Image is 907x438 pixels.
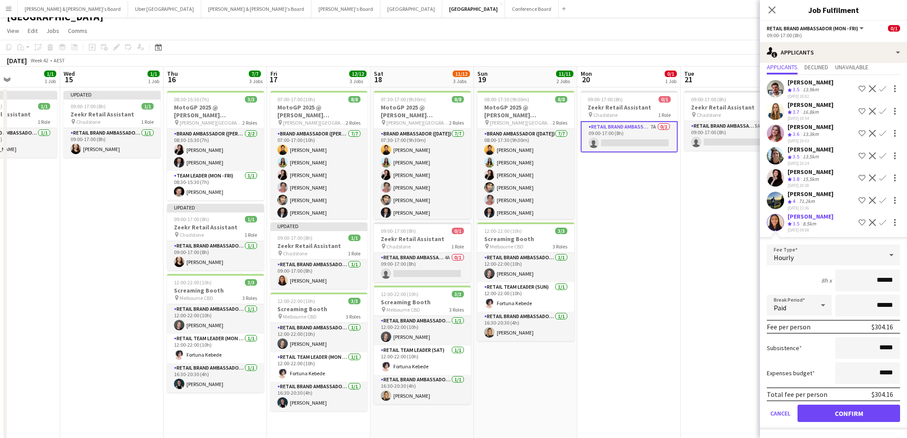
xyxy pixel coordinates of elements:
[476,74,488,84] span: 19
[270,222,367,289] app-job-card: Updated09:00-17:00 (8h)1/1Zeekr Retail Assistant Chadstone1 RoleRETAIL Brand Ambassador (Mon - Fr...
[380,0,442,17] button: [GEOGRAPHIC_DATA]
[801,131,820,138] div: 13.3km
[374,375,471,404] app-card-role: RETAIL Brand Ambassador ([DATE])1/116:30-20:30 (4h)[PERSON_NAME]
[142,103,154,109] span: 1/1
[767,64,798,70] span: Applicants
[872,322,893,331] div: $304.16
[381,291,418,297] span: 12:00-22:00 (10h)
[270,242,367,250] h3: Zeekr Retail Assistant
[28,27,38,35] span: Edit
[453,71,470,77] span: 11/12
[167,241,264,271] app-card-role: RETAIL Brand Ambassador (Mon - Fri)1/109:00-17:00 (8h)[PERSON_NAME]
[490,119,553,126] span: [PERSON_NAME][GEOGRAPHIC_DATA]
[581,91,678,152] app-job-card: 09:00-17:00 (8h)0/1Zeekr Retail Assistant Chadstone1 RoleRETAIL Brand Ambassador (Mon - Fri)7A0/1...
[793,153,799,160] span: 3.5
[374,70,383,77] span: Sat
[374,103,471,119] h3: MotoGP 2025 @ [PERSON_NAME][GEOGRAPHIC_DATA]
[888,25,900,32] span: 0/1
[788,116,833,121] div: [DATE] 18:54
[3,25,23,36] a: View
[283,313,317,320] span: Melbourne CBD
[490,243,524,250] span: Melbourne CBD
[872,390,893,399] div: $304.16
[442,0,505,17] button: [GEOGRAPHIC_DATA]
[174,279,212,286] span: 12:00-22:00 (10h)
[312,0,380,17] button: [PERSON_NAME]'s Board
[477,70,488,77] span: Sun
[348,298,360,304] span: 3/3
[270,103,367,119] h3: MotoGP 2025 @ [PERSON_NAME][GEOGRAPHIC_DATA]
[767,25,865,32] button: RETAIL Brand Ambassador (Mon - Fri)
[477,312,574,341] app-card-role: RETAIL Brand Ambassador ([DATE])1/116:30-20:30 (4h)[PERSON_NAME]
[477,91,574,219] div: 08:00-17:30 (9h30m)8/8MotoGP 2025 @ [PERSON_NAME][GEOGRAPHIC_DATA] [PERSON_NAME][GEOGRAPHIC_DATA]...
[270,70,277,77] span: Fri
[249,71,261,77] span: 7/7
[555,228,567,234] span: 3/3
[167,304,264,334] app-card-role: RETAIL Brand Ambassador (Mon - Fri)1/112:00-22:00 (10h)[PERSON_NAME]
[579,74,592,84] span: 20
[348,235,360,241] span: 1/1
[581,70,592,77] span: Mon
[242,119,257,126] span: 2 Roles
[659,96,671,103] span: 0/1
[270,382,367,411] app-card-role: RETAIL Brand Ambassador (Mon - Fri)1/116:30-20:30 (4h)[PERSON_NAME]
[386,119,449,126] span: [PERSON_NAME][GEOGRAPHIC_DATA]
[24,25,41,36] a: Edit
[270,323,367,352] app-card-role: RETAIL Brand Ambassador (Mon - Fri)1/112:00-22:00 (10h)[PERSON_NAME]
[684,70,694,77] span: Tue
[683,74,694,84] span: 21
[788,205,833,211] div: [DATE] 21:36
[180,232,204,238] span: Chadstone
[68,27,87,35] span: Comms
[477,129,574,234] app-card-role: Brand Ambassador ([DATE])7/708:00-17:30 (9h30m)[PERSON_NAME][PERSON_NAME][PERSON_NAME][PERSON_NAM...
[767,369,815,377] label: Expenses budget
[270,305,367,313] h3: Screaming Booth
[665,71,677,77] span: 0/1
[835,64,868,70] span: Unavailable
[174,216,209,222] span: 09:00-17:00 (8h)
[788,123,833,131] div: [PERSON_NAME]
[793,176,799,182] span: 3.8
[386,306,420,313] span: Melbourne CBD
[553,243,567,250] span: 3 Roles
[505,0,559,17] button: Conference Board
[658,112,671,118] span: 1 Role
[349,71,367,77] span: 12/12
[249,78,263,84] div: 3 Jobs
[277,298,315,304] span: 12:00-22:00 (10h)
[180,295,213,301] span: Melbourne CBD
[270,293,367,411] div: 12:00-22:00 (10h)3/3Screaming Booth Melbourne CBD3 RolesRETAIL Brand Ambassador (Mon - Fri)1/112:...
[346,313,360,320] span: 3 Roles
[167,91,264,200] div: 08:30-15:30 (7h)3/3MotoGP 2025 @ [PERSON_NAME][GEOGRAPHIC_DATA] [PERSON_NAME][GEOGRAPHIC_DATA]2 R...
[346,119,360,126] span: 2 Roles
[793,220,799,227] span: 3.5
[774,303,786,312] span: Paid
[7,56,27,65] div: [DATE]
[242,295,257,301] span: 3 Roles
[477,253,574,282] app-card-role: RETAIL Brand Ambassador ([DATE])1/112:00-22:00 (10h)[PERSON_NAME]
[374,345,471,375] app-card-role: RETAIL Team Leader (Sat)1/112:00-22:00 (10h)Fortuna Kebede
[270,222,367,229] div: Updated
[374,286,471,404] div: 12:00-22:00 (10h)3/3Screaming Booth Melbourne CBD3 RolesRETAIL Brand Ambassador ([DATE])1/112:00-...
[760,4,907,16] h3: Job Fulfilment
[374,235,471,243] h3: Zeekr Retail Assistant
[767,322,811,331] div: Fee per person
[684,103,781,111] h3: Zeekr Retail Assistant
[774,253,794,262] span: Hourly
[64,70,75,77] span: Wed
[270,91,367,219] div: 07:00-17:00 (10h)8/8MotoGP 2025 @ [PERSON_NAME][GEOGRAPHIC_DATA] [PERSON_NAME][GEOGRAPHIC_DATA]2 ...
[484,228,522,234] span: 12:00-22:00 (10h)
[245,216,257,222] span: 1/1
[245,96,257,103] span: 3/3
[18,0,128,17] button: [PERSON_NAME] & [PERSON_NAME]'s Board
[167,223,264,231] h3: Zeekr Retail Assistant
[374,298,471,306] h3: Screaming Booth
[788,78,833,86] div: [PERSON_NAME]
[477,222,574,341] app-job-card: 12:00-22:00 (10h)3/3Screaming Booth Melbourne CBD3 RolesRETAIL Brand Ambassador ([DATE])1/112:00-...
[64,91,161,158] div: Updated09:00-17:00 (8h)1/1Zeekr Retail Assistant Chadstone1 RoleRETAIL Brand Ambassador (Mon - Fr...
[45,78,56,84] div: 1 Job
[245,279,257,286] span: 3/3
